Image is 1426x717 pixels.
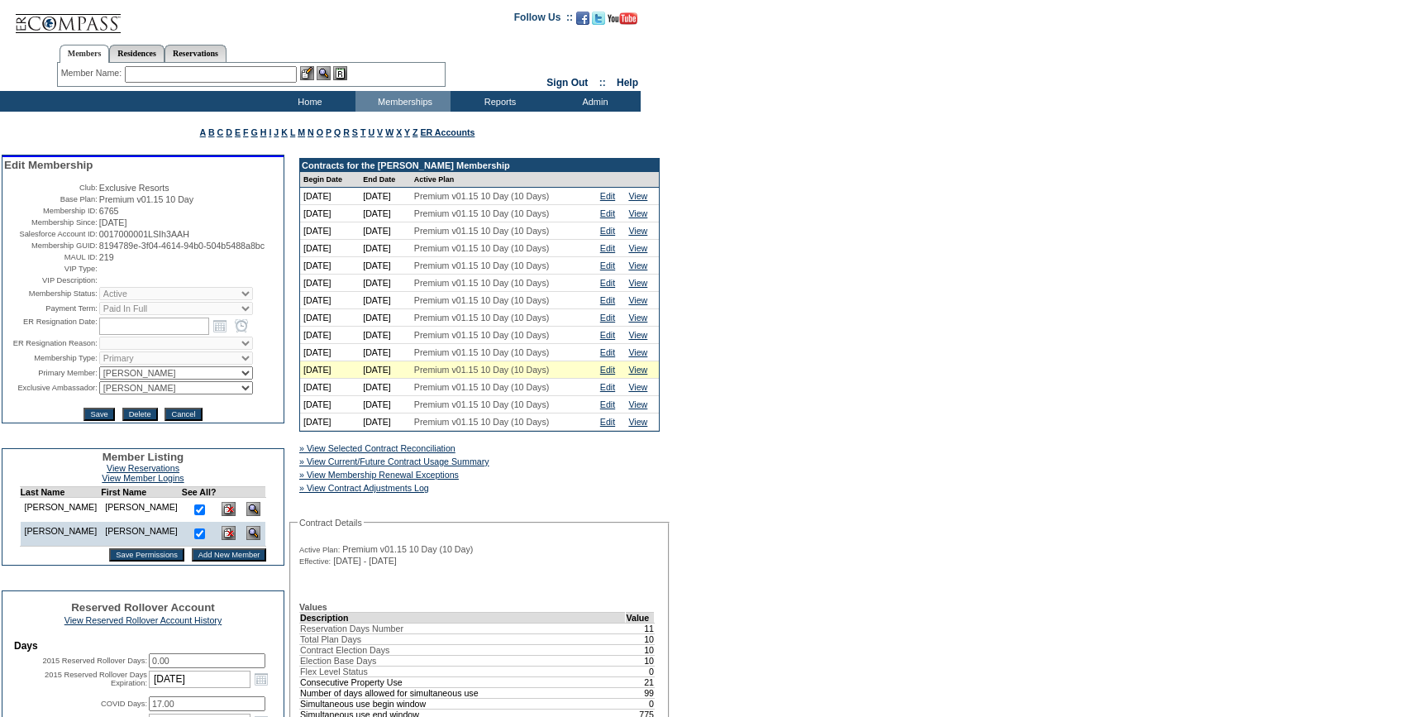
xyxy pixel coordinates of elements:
[99,206,119,216] span: 6765
[385,127,393,137] a: W
[600,347,615,357] a: Edit
[192,548,267,562] input: Add New Member
[626,644,655,655] td: 10
[300,188,360,205] td: [DATE]
[300,172,360,188] td: Begin Date
[300,612,626,623] td: Description
[165,408,202,421] input: Cancel
[592,12,605,25] img: Follow us on Twitter
[333,556,397,566] span: [DATE] - [DATE]
[235,127,241,137] a: E
[626,666,655,676] td: 0
[333,66,347,80] img: Reservations
[4,381,98,394] td: Exclusive Ambassador:
[626,612,655,623] td: Value
[14,640,272,652] td: Days
[103,451,184,463] span: Member Listing
[299,483,429,493] a: » View Contract Adjustments Log
[628,191,647,201] a: View
[246,502,260,516] img: View Dashboard
[165,45,227,62] a: Reservations
[300,292,360,309] td: [DATE]
[414,399,549,409] span: Premium v01.15 10 Day (10 Days)
[360,309,411,327] td: [DATE]
[102,473,184,483] a: View Member Logins
[600,417,615,427] a: Edit
[451,91,546,112] td: Reports
[308,127,314,137] a: N
[298,518,364,528] legend: Contract Details
[4,241,98,251] td: Membership GUID:
[300,309,360,327] td: [DATE]
[317,66,331,80] img: View
[20,487,101,498] td: Last Name
[226,127,232,137] a: D
[299,470,459,480] a: » View Membership Renewal Exceptions
[360,361,411,379] td: [DATE]
[101,498,182,523] td: [PERSON_NAME]
[626,676,655,687] td: 21
[101,487,182,498] td: First Name
[360,413,411,431] td: [DATE]
[61,66,125,80] div: Member Name:
[99,241,265,251] span: 8194789e-3f04-4614-94b0-504b5488a8bc
[299,456,489,466] a: » View Current/Future Contract Usage Summary
[360,327,411,344] td: [DATE]
[360,257,411,275] td: [DATE]
[300,698,626,709] td: Simultaneous use begin window
[109,45,165,62] a: Residences
[300,275,360,292] td: [DATE]
[546,77,588,88] a: Sign Out
[20,522,101,547] td: [PERSON_NAME]
[300,645,389,655] span: Contract Election Days
[628,295,647,305] a: View
[274,127,279,137] a: J
[4,159,93,171] span: Edit Membership
[252,670,270,688] a: Open the calendar popup.
[342,544,473,554] span: Premium v01.15 10 Day (10 Day)
[326,127,331,137] a: P
[414,261,549,270] span: Premium v01.15 10 Day (10 Days)
[300,344,360,361] td: [DATE]
[101,522,182,547] td: [PERSON_NAME]
[232,317,250,335] a: Open the time view popup.
[4,206,98,216] td: Membership ID:
[298,127,305,137] a: M
[599,77,606,88] span: ::
[626,698,655,709] td: 0
[414,382,549,392] span: Premium v01.15 10 Day (10 Days)
[414,226,549,236] span: Premium v01.15 10 Day (10 Days)
[300,159,659,172] td: Contracts for the [PERSON_NAME] Membership
[300,634,361,644] span: Total Plan Days
[4,287,98,300] td: Membership Status:
[414,295,549,305] span: Premium v01.15 10 Day (10 Days)
[592,17,605,26] a: Follow us on Twitter
[300,66,314,80] img: b_edit.gif
[300,222,360,240] td: [DATE]
[343,127,350,137] a: R
[600,243,615,253] a: Edit
[360,188,411,205] td: [DATE]
[4,252,98,262] td: MAUL ID:
[300,624,403,633] span: Reservation Days Number
[600,330,615,340] a: Edit
[600,208,615,218] a: Edit
[4,351,98,365] td: Membership Type:
[83,408,114,421] input: Save
[300,361,360,379] td: [DATE]
[300,656,376,666] span: Election Base Days
[71,601,215,614] span: Reserved Rollover Account
[222,526,236,540] img: Delete
[334,127,341,137] a: Q
[99,252,114,262] span: 219
[626,633,655,644] td: 10
[300,205,360,222] td: [DATE]
[182,487,217,498] td: See All?
[300,379,360,396] td: [DATE]
[414,313,549,323] span: Premium v01.15 10 Day (10 Days)
[200,127,206,137] a: A
[617,77,638,88] a: Help
[45,671,147,687] label: 2015 Reserved Rollover Days Expiration:
[101,700,147,708] label: COVID Days:
[217,127,224,137] a: C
